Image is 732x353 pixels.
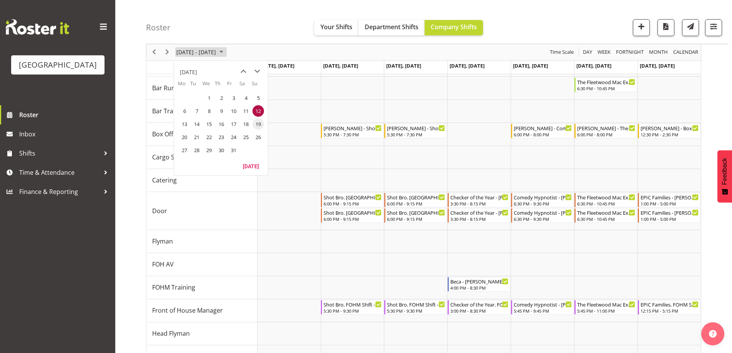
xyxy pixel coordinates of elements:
div: Box Office"s event - Bobby-Lea - Comedy Hypnotist - Frankie Mac - Bobby-Lea Awhina Cassidy Begin ... [511,124,574,138]
span: Catering [152,176,177,185]
span: Head Flyman [152,329,190,338]
span: Cargo Shed Venue Rep [152,152,218,162]
div: Bar Runner"s event - The Fleetwood Mac Experience - Aiddie Carnihan Begin From Saturday, October ... [574,78,637,92]
button: Month [672,48,700,57]
span: Friday, October 31, 2025 [228,144,239,156]
div: 6:30 PM - 10:45 PM [577,216,635,222]
span: Monday, October 27, 2025 [179,144,190,156]
div: Box Office"s event - Valerie - Box Office EPIC Families - Valerie Donaldson Begin From Sunday, Oc... [638,124,700,138]
div: EPIC Families - [PERSON_NAME] [641,193,699,201]
span: Tuesday, October 28, 2025 [191,144,203,156]
div: The Fleetwood Mac Experience FOHM shift - [PERSON_NAME] [577,300,635,308]
span: Wednesday, October 29, 2025 [203,144,215,156]
div: 6:00 PM - 9:15 PM [387,216,445,222]
div: 6:00 PM - 9:15 PM [324,216,382,222]
button: Next [162,48,173,57]
span: [DATE], [DATE] [259,62,294,69]
span: Saturday, October 11, 2025 [240,105,252,117]
div: The Fleetwood Mac Experience - [PERSON_NAME] [577,209,635,216]
span: Roster [19,109,111,121]
span: Time Scale [549,48,574,57]
span: Month [648,48,669,57]
div: Front of House Manager"s event - Shot Bro. FOHM Shift - Davey Van Gooswilligen Begin From Wednesd... [384,300,447,315]
th: Tu [190,80,203,91]
div: 6:30 PM - 10:45 PM [577,85,635,91]
span: [DATE], [DATE] [576,62,611,69]
div: Door"s event - Checker of the Year - Heather Powell Begin From Thursday, October 9, 2025 at 3:30:... [448,208,510,223]
div: 6:00 PM - 8:00 PM [577,131,635,138]
span: Tuesday, October 21, 2025 [191,131,203,143]
span: Friday, October 3, 2025 [228,92,239,104]
span: Your Shifts [320,23,352,31]
td: Front of House Manager resource [146,299,257,322]
div: Front of House Manager"s event - Comedy Hypnotist - Frankie Mac FOHM shift - Robin Hendriks Begin... [511,300,574,315]
td: Flyman resource [146,230,257,253]
div: 1:00 PM - 5:00 PM [641,201,699,207]
div: 6:00 PM - 9:15 PM [324,201,382,207]
div: 5:30 PM - 7:30 PM [387,131,445,138]
div: 3:00 PM - 8:30 PM [450,308,508,314]
button: next month [250,65,264,78]
div: 3:30 PM - 8:15 PM [450,201,508,207]
button: Timeline Week [596,48,612,57]
td: FOH AV resource [146,253,257,276]
div: EPIC Families - [PERSON_NAME] [641,209,699,216]
span: Tuesday, October 7, 2025 [191,105,203,117]
span: Thursday, October 23, 2025 [216,131,227,143]
div: 4:00 PM - 8:30 PM [450,285,508,291]
button: September 2025 [175,48,227,57]
div: Front of House Manager"s event - Checker of the Year. FOHM Shift - Robin Hendriks Begin From Thur... [448,300,510,315]
span: Friday, October 10, 2025 [228,105,239,117]
td: Bar Runner resource [146,77,257,100]
button: Feedback - Show survey [717,150,732,202]
button: Filter Shifts [705,19,722,36]
span: Wednesday, October 8, 2025 [203,105,215,117]
div: FOHM Training"s event - Beca - Lisa Camplin Begin From Thursday, October 9, 2025 at 4:00:00 PM GM... [448,277,510,292]
div: 5:45 PM - 9:45 PM [514,308,572,314]
span: [DATE], [DATE] [513,62,548,69]
span: Sunday, October 19, 2025 [252,118,264,130]
div: 6:30 PM - 9:30 PM [514,201,572,207]
td: Cargo Shed Venue Rep resource [146,146,257,169]
td: Bar Training resource [146,100,257,123]
div: Comedy Hypnotist - [PERSON_NAME] [514,209,572,216]
div: 12:15 PM - 5:15 PM [641,308,699,314]
span: Thursday, October 2, 2025 [216,92,227,104]
button: Fortnight [615,48,645,57]
div: Door"s event - Comedy Hypnotist - Frankie Mac - Beana Badenhorst Begin From Friday, October 10, 2... [511,208,574,223]
div: October 06 - 12, 2025 [174,44,228,60]
span: Feedback [721,158,728,185]
div: Box Office"s event - Michelle - Shot Bro - Baycourt Presents - Michelle Bradbury Begin From Tuesd... [321,124,383,138]
div: Front of House Manager"s event - Shot Bro. FOHM Shift - Davey Van Gooswilligen Begin From Tuesday... [321,300,383,315]
div: 6:00 PM - 8:00 PM [514,131,572,138]
div: Door"s event - EPIC Families - Elea Hargreaves Begin From Sunday, October 12, 2025 at 1:00:00 PM ... [638,193,700,207]
div: Checker of the Year. FOHM Shift - [PERSON_NAME] [450,300,508,308]
div: Door"s event - Shot Bro. GA. (No Bar) - Ciska Vogelzang Begin From Tuesday, October 7, 2025 at 6:... [321,208,383,223]
span: Saturday, October 25, 2025 [240,131,252,143]
th: Th [215,80,227,91]
div: Box Office"s event - Lisa - The Fleetwood Mac Experience - Box Office - Lisa Camplin Begin From S... [574,124,637,138]
div: 12:30 PM - 2:30 PM [641,131,699,138]
button: Company Shifts [425,20,483,35]
div: 6:30 PM - 10:45 PM [577,201,635,207]
span: Saturday, October 4, 2025 [240,92,252,104]
span: Door [152,206,167,215]
div: 1:00 PM - 5:00 PM [641,216,699,222]
span: Monday, October 6, 2025 [179,105,190,117]
th: Su [252,80,264,91]
div: [PERSON_NAME] - Box Office EPIC Families - [PERSON_NAME] [641,124,699,132]
div: Door"s event - The Fleetwood Mac Experience - Michelle Englehardt Begin From Saturday, October 11... [574,208,637,223]
span: Bar Training [152,106,188,116]
span: FOHM Training [152,283,195,292]
span: Company Shifts [431,23,477,31]
div: Door"s event - Comedy Hypnotist - Frankie Mac - Tommy Shorter Begin From Friday, October 10, 2025... [511,193,574,207]
div: Shot Bro. FOHM Shift - [PERSON_NAME] [387,300,445,308]
td: Catering resource [146,169,257,192]
th: Mo [178,80,190,91]
span: Saturday, October 18, 2025 [240,118,252,130]
td: Sunday, October 12, 2025 [252,104,264,118]
div: Door"s event - The Fleetwood Mac Experience - Heather Powell Begin From Saturday, October 11, 202... [574,193,637,207]
button: Today [238,161,264,171]
div: Front of House Manager"s event - The Fleetwood Mac Experience FOHM shift - Robin Hendriks Begin F... [574,300,637,315]
span: Monday, October 13, 2025 [179,118,190,130]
